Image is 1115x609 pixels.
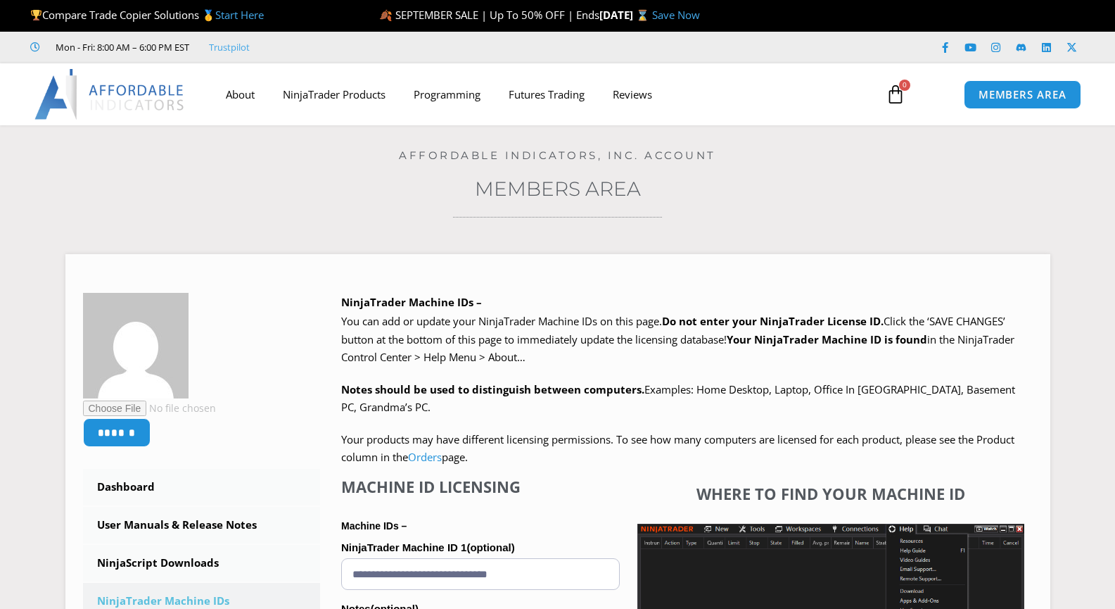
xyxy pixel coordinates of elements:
[475,177,641,201] a: Members Area
[341,382,644,396] strong: Notes should be used to distinguish between computers.
[865,74,926,115] a: 0
[212,78,269,111] a: About
[466,541,514,553] span: (optional)
[979,89,1066,100] span: MEMBERS AREA
[52,39,189,56] span: Mon - Fri: 8:00 AM – 6:00 PM EST
[341,477,620,496] h4: Machine ID Licensing
[83,545,321,582] a: NinjaScript Downloads
[215,8,264,22] a: Start Here
[637,484,1024,503] h4: Where to find your Machine ID
[212,78,869,111] nav: Menu
[34,69,186,120] img: LogoAI | Affordable Indicators – NinjaTrader
[83,469,321,506] a: Dashboard
[408,450,442,464] a: Orders
[652,8,700,22] a: Save Now
[341,314,662,328] span: You can add or update your NinjaTrader Machine IDs on this page.
[662,314,884,328] b: Do not enter your NinjaTrader License ID.
[379,8,599,22] span: 🍂 SEPTEMBER SALE | Up To 50% OFF | Ends
[31,10,42,20] img: 🏆
[269,78,400,111] a: NinjaTrader Products
[341,520,407,532] strong: Machine IDs –
[341,432,1014,465] span: Your products may have different licensing permissions. To see how many computers are licensed fo...
[899,80,910,91] span: 0
[209,39,250,56] a: Trustpilot
[495,78,599,111] a: Futures Trading
[83,293,189,398] img: d12e013d5ac1adb78fd11ed934d72ce65f229eaa087bac9816d072bc4d695a50
[341,382,1015,415] span: Examples: Home Desktop, Laptop, Office In [GEOGRAPHIC_DATA], Basement PC, Grandma’s PC.
[399,149,716,162] a: Affordable Indicators, Inc. Account
[727,332,927,346] strong: Your NinjaTrader Machine ID is found
[83,507,321,544] a: User Manuals & Release Notes
[341,537,620,558] label: NinjaTrader Machine ID 1
[341,314,1014,364] span: Click the ‘SAVE CHANGES’ button at the bottom of this page to immediately update the licensing da...
[30,8,264,22] span: Compare Trade Copier Solutions 🥇
[599,78,666,111] a: Reviews
[599,8,652,22] strong: [DATE] ⌛
[400,78,495,111] a: Programming
[341,295,482,309] b: NinjaTrader Machine IDs –
[964,80,1081,109] a: MEMBERS AREA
